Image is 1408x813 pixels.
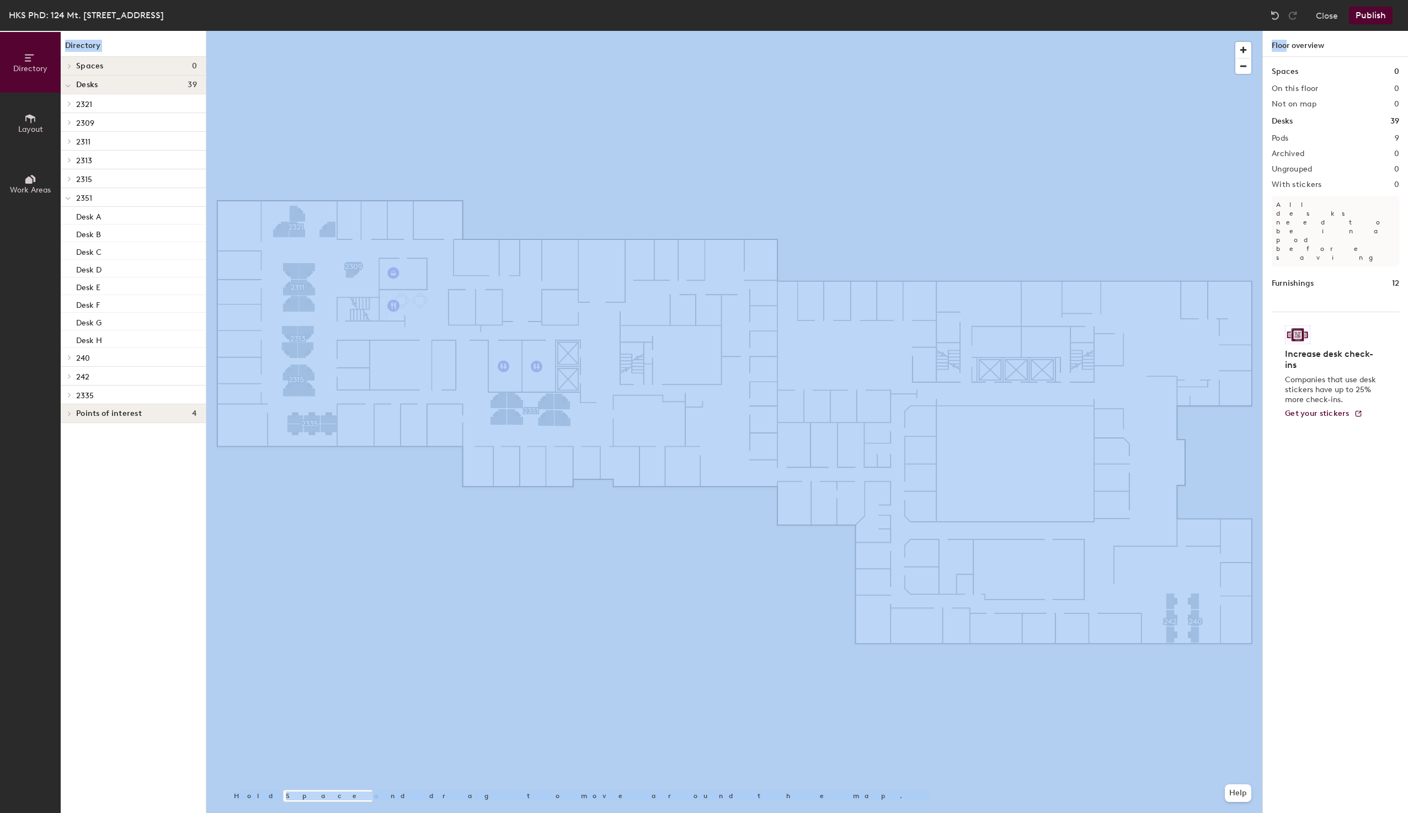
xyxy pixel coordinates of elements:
span: Points of interest [76,409,142,418]
h2: Ungrouped [1272,165,1313,174]
span: Layout [18,125,43,134]
span: 39 [188,81,197,89]
span: 4 [192,409,197,418]
h4: Increase desk check-ins [1285,349,1379,371]
a: Get your stickers [1285,409,1363,419]
h2: Pods [1272,134,1288,143]
h1: 12 [1392,277,1399,290]
h2: 0 [1394,84,1399,93]
img: Redo [1287,10,1298,21]
button: Publish [1349,7,1393,24]
h2: 0 [1394,165,1399,174]
span: Work Areas [10,185,51,195]
span: Directory [13,64,47,73]
h1: Floor overview [1263,31,1408,57]
span: 240 [76,354,90,363]
h1: 39 [1390,115,1399,127]
span: 2313 [76,156,92,165]
p: Desk B [76,227,101,239]
img: Sticker logo [1285,325,1310,344]
h2: With stickers [1272,180,1322,189]
p: Desk G [76,315,102,328]
p: Desk E [76,280,100,292]
button: Close [1316,7,1338,24]
span: 2309 [76,119,94,128]
button: Help [1225,784,1251,802]
span: 2311 [76,137,90,147]
h2: Archived [1272,149,1304,158]
h2: Not on map [1272,100,1316,109]
span: 0 [192,62,197,71]
h2: 0 [1394,100,1399,109]
span: Get your stickers [1285,409,1350,418]
span: 2321 [76,100,92,109]
p: Desk H [76,333,102,345]
h1: 0 [1394,66,1399,78]
div: HKS PhD: 124 Mt. [STREET_ADDRESS] [9,8,164,22]
span: 2351 [76,194,92,203]
h1: Desks [1272,115,1293,127]
h2: 0 [1394,149,1399,158]
span: Spaces [76,62,104,71]
p: Desk F [76,297,100,310]
h2: On this floor [1272,84,1319,93]
p: Desk D [76,262,102,275]
img: Undo [1270,10,1281,21]
h1: Directory [61,40,206,57]
span: Desks [76,81,98,89]
span: 2315 [76,175,92,184]
span: 242 [76,372,89,382]
span: 2335 [76,391,94,400]
p: All desks need to be in a pod before saving [1272,196,1399,266]
h1: Spaces [1272,66,1298,78]
h2: 9 [1395,134,1399,143]
p: Desk C [76,244,102,257]
h1: Furnishings [1272,277,1314,290]
p: Companies that use desk stickers have up to 25% more check-ins. [1285,375,1379,405]
p: Desk A [76,209,101,222]
h2: 0 [1394,180,1399,189]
